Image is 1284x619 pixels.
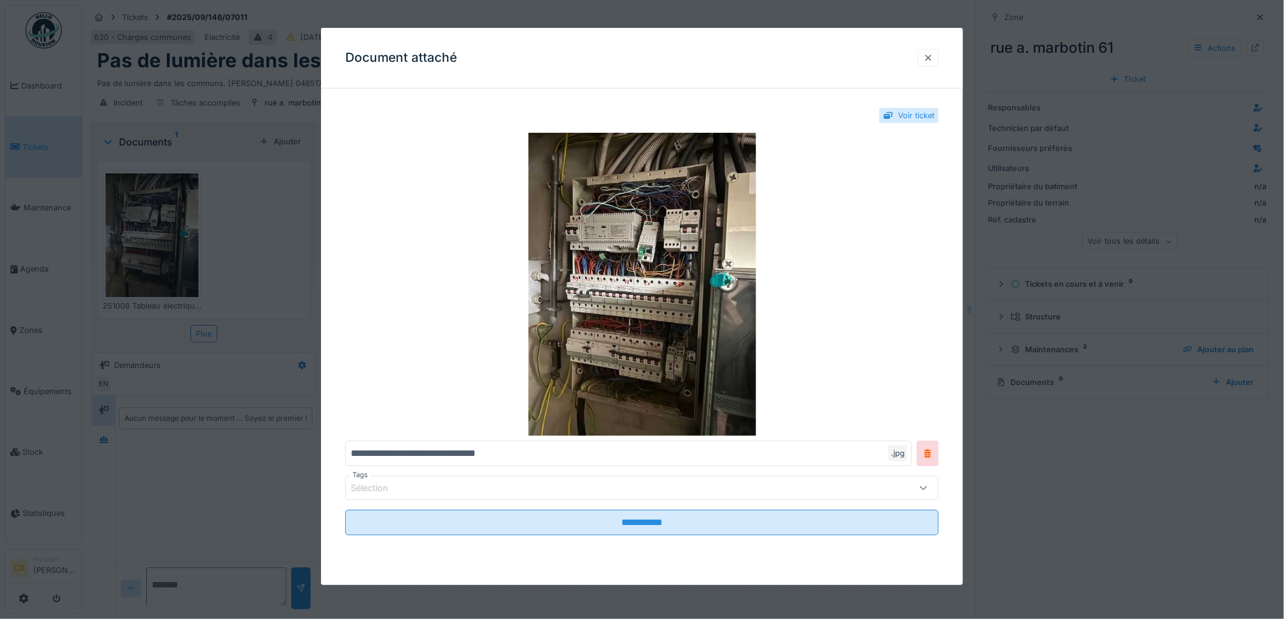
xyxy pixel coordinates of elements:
[345,133,939,436] img: bcb1e12e-44d3-4c36-b754-48b8c662722c-251008%20Tableau%20%C3%A9lectrique%20Marbotin.jpg
[898,110,934,121] div: Voir ticket
[888,445,907,461] div: .jpg
[351,481,405,495] div: Sélection
[345,50,457,65] h3: Document attaché
[350,470,370,480] label: Tags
